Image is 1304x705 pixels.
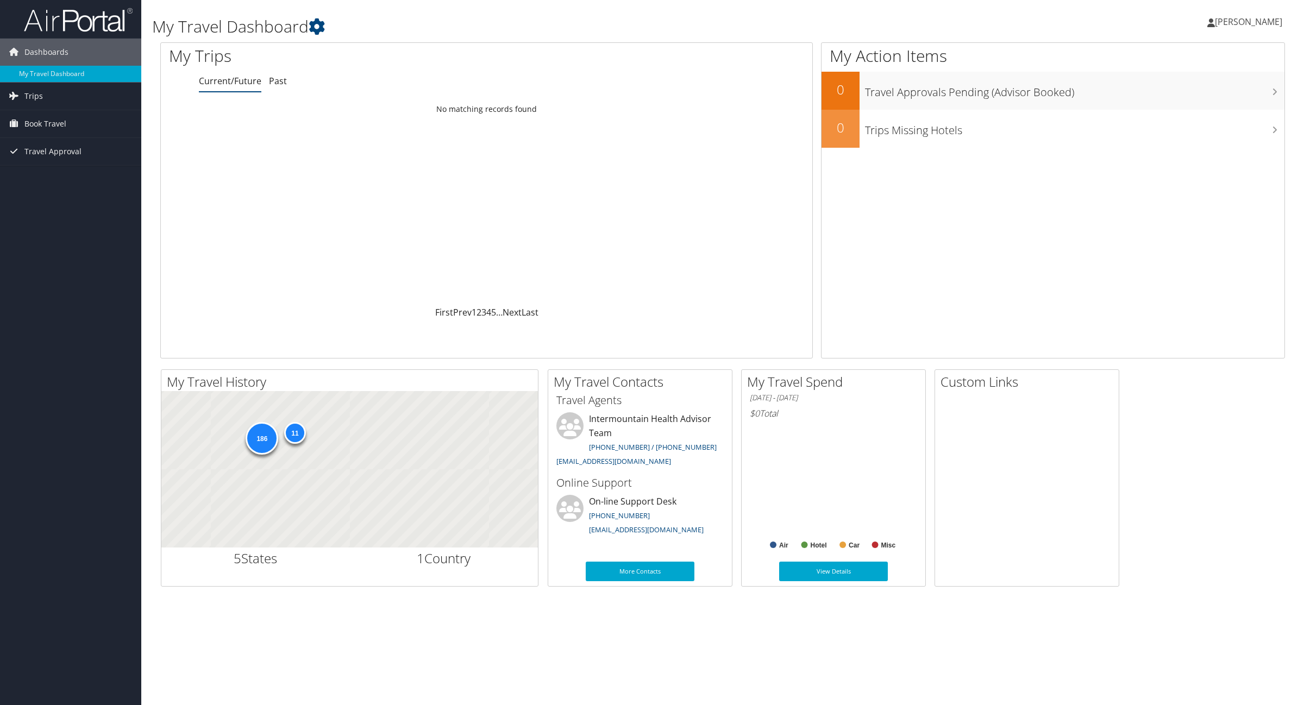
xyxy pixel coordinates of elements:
h2: Country [358,549,530,568]
h3: Travel Agents [556,393,724,408]
a: Last [522,306,538,318]
a: 3 [481,306,486,318]
span: 1 [417,549,424,567]
a: 4 [486,306,491,318]
span: [PERSON_NAME] [1215,16,1282,28]
h2: 0 [822,80,860,99]
a: 5 [491,306,496,318]
a: More Contacts [586,562,694,581]
text: Air [779,542,788,549]
a: Past [269,75,287,87]
img: airportal-logo.png [24,7,133,33]
span: … [496,306,503,318]
a: View Details [779,562,888,581]
h1: My Action Items [822,45,1284,67]
h2: Custom Links [941,373,1119,391]
h2: 0 [822,118,860,137]
span: $0 [750,407,760,419]
h2: My Travel Spend [747,373,925,391]
a: [PHONE_NUMBER] / [PHONE_NUMBER] [589,442,717,452]
h2: My Travel Contacts [554,373,732,391]
li: On-line Support Desk [551,495,729,539]
h2: My Travel History [167,373,538,391]
a: Current/Future [199,75,261,87]
span: Travel Approval [24,138,81,165]
a: [PERSON_NAME] [1207,5,1293,38]
h3: Online Support [556,475,724,490]
a: First [435,306,453,318]
a: 0Trips Missing Hotels [822,110,1284,148]
h6: [DATE] - [DATE] [750,393,917,403]
text: Misc [881,542,896,549]
a: Next [503,306,522,318]
td: No matching records found [161,99,812,119]
span: Trips [24,83,43,110]
li: Intermountain Health Advisor Team [551,412,729,470]
a: [EMAIL_ADDRESS][DOMAIN_NAME] [589,525,704,534]
h2: States [170,549,342,568]
a: [PHONE_NUMBER] [589,511,650,520]
span: Book Travel [24,110,66,137]
div: 11 [284,422,306,444]
a: 0Travel Approvals Pending (Advisor Booked) [822,72,1284,110]
h6: Total [750,407,917,419]
a: [EMAIL_ADDRESS][DOMAIN_NAME] [556,456,671,466]
a: Prev [453,306,472,318]
a: 2 [477,306,481,318]
h3: Trips Missing Hotels [865,117,1284,138]
h1: My Trips [169,45,533,67]
h3: Travel Approvals Pending (Advisor Booked) [865,79,1284,100]
span: Dashboards [24,39,68,66]
div: 186 [246,422,278,455]
h1: My Travel Dashboard [152,15,913,38]
text: Hotel [810,542,826,549]
span: 5 [234,549,241,567]
a: 1 [472,306,477,318]
text: Car [849,542,860,549]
